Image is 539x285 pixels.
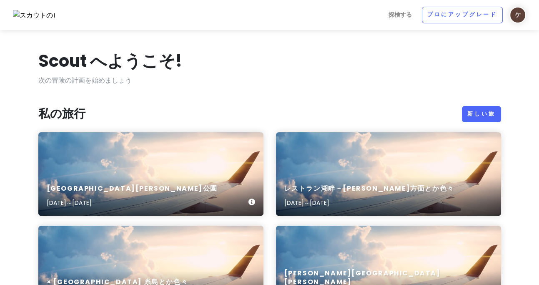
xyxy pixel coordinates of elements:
[13,10,55,21] img: スカウトのロゴ
[284,184,454,193] font: レストラン湖畔－[PERSON_NAME]方面とか色々
[284,199,329,207] font: [DATE]～[DATE]
[38,49,182,73] font: Scout へようこそ!
[385,7,415,23] a: 探検する
[509,7,526,23] img: ユーザープロフィール
[47,184,218,193] font: [GEOGRAPHIC_DATA][PERSON_NAME]公園
[467,110,495,117] font: 新しい旅
[276,132,501,216] a: 旅客機の航空写真レストラン湖畔－[PERSON_NAME]方面とか色々[DATE]～[DATE]
[38,132,263,216] a: 旅客機の航空写真[GEOGRAPHIC_DATA][PERSON_NAME]公園[DATE]～[DATE]
[462,106,501,123] a: 新しい旅
[422,7,503,23] a: プロにアップグレード
[38,76,132,85] font: 次の冒険の計画を始めましょう
[47,199,92,207] font: [DATE]～[DATE]
[389,10,412,19] font: 探検する
[427,11,497,18] font: プロにアップグレード
[38,106,85,122] font: 私の旅行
